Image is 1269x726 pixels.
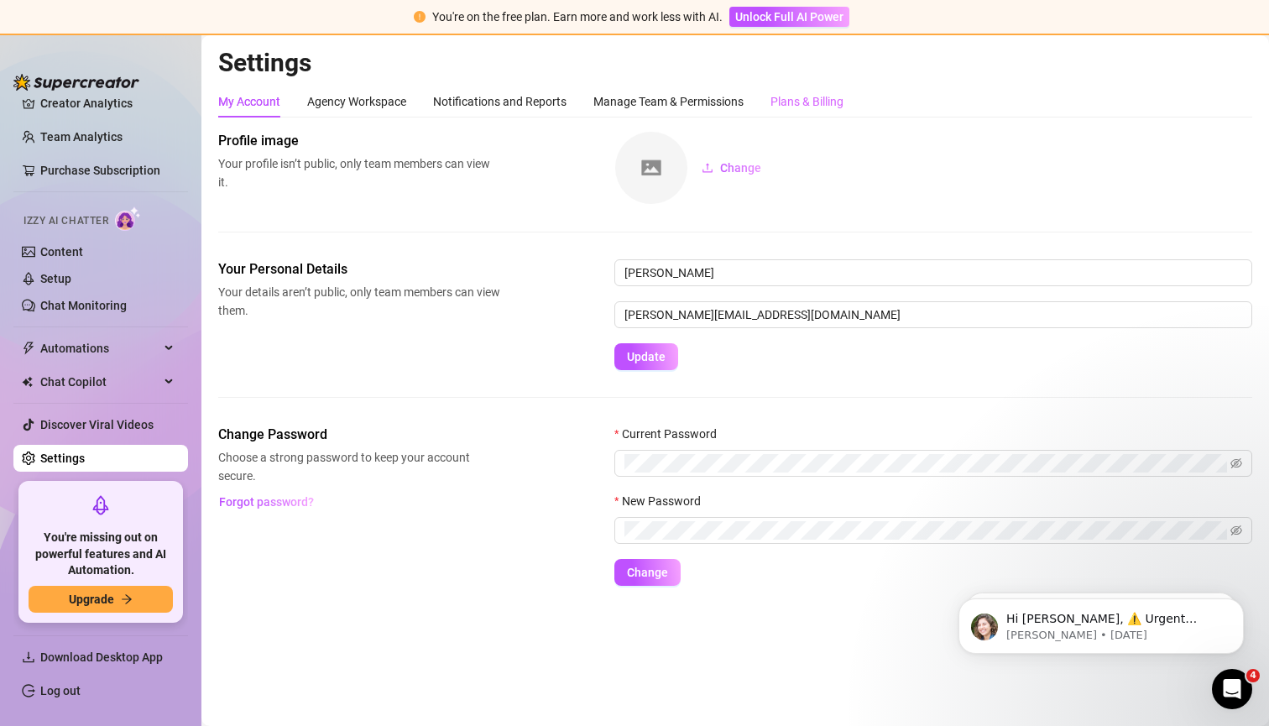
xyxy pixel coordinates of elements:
[69,593,114,606] span: Upgrade
[614,492,712,510] label: New Password
[218,154,500,191] span: Your profile isn’t public, only team members can view it.
[729,10,849,24] a: Unlock Full AI Power
[55,140,211,154] b: Urgent Action Required
[218,259,500,279] span: Your Personal Details
[720,161,761,175] span: Change
[615,132,687,204] img: square-placeholder.png
[53,550,66,563] button: Emoji picker
[226,140,240,154] a: ❌
[115,206,141,231] img: AI Chatter
[614,559,681,586] button: Change
[40,157,175,184] a: Purchase Subscription
[27,474,159,484] div: [PERSON_NAME] • [DATE]
[40,650,163,664] span: Download Desktop App
[22,376,33,388] img: Chat Copilot
[624,521,1227,540] input: New Password
[218,488,314,515] button: Forgot password?
[121,593,133,605] span: arrow-right
[27,107,262,156] div: Hi [PERSON_NAME], ⚠️ ⚠️
[14,514,321,543] textarea: Message…
[27,165,262,279] div: Unfortunately, there was a problem with your last payment - the payment method linked to your sub...
[29,586,173,613] button: Upgradearrow-right
[219,495,314,509] span: Forgot password?
[81,8,191,21] h1: [PERSON_NAME]
[40,90,175,117] a: Creator Analytics
[218,92,280,111] div: My Account
[1212,669,1252,709] iframe: Intercom live chat
[73,49,288,312] span: Hi [PERSON_NAME], ⚠️ Urgent Action Required ⚠️ Unfortunately, there was a problem with your last ...
[218,283,500,320] span: Your details aren’t public, only team members can view them.
[218,47,1252,79] h2: Settings
[263,7,295,39] button: Home
[22,650,35,664] span: download
[295,7,325,37] div: Close
[627,350,666,363] span: Update
[13,74,139,91] img: logo-BBDzfeDw.svg
[614,259,1252,286] input: Enter name
[13,97,322,508] div: Ella says…
[40,130,123,144] a: Team Analytics
[40,245,83,259] a: Content
[688,154,775,181] button: Change
[432,10,723,24] span: You're on the free plan. Earn more and work less with AI.
[27,306,230,336] a: update your payment method
[624,454,1227,473] input: Current Password
[107,550,120,563] button: Start recording
[40,368,159,395] span: Chat Copilot
[11,7,43,39] button: go back
[593,92,744,111] div: Manage Team & Permissions
[614,301,1252,328] input: Enter new email
[22,342,35,355] span: thunderbolt
[23,213,108,229] span: Izzy AI Chatter
[40,452,85,465] a: Settings
[40,684,81,697] a: Log out
[91,495,111,515] span: rocket
[94,264,211,277] b: cancelled [DATE]!
[702,162,713,174] span: upload
[614,343,678,370] button: Update
[48,9,75,36] img: Profile image for Ella
[73,65,290,80] p: Message from Ella, sent 42w ago
[1230,525,1242,536] span: eye-invisible
[27,248,67,261] b: NOTE:
[414,11,426,23] span: exclamation-circle
[81,21,201,38] p: Active in the last 15m
[933,563,1269,681] iframe: Intercom notifications message
[40,272,71,285] a: Setup
[13,97,275,471] div: Hi [PERSON_NAME],❌⚠️Urgent Action Required⚠️❌Unfortunately, there was a problem with your last pa...
[26,550,39,563] button: Upload attachment
[770,92,843,111] div: Plans & Billing
[729,7,849,27] button: Unlock Full AI Power
[27,140,41,154] a: ❌
[614,425,728,443] label: Current Password
[433,92,567,111] div: Notifications and Reports
[40,335,159,362] span: Automations
[627,566,668,579] span: Change
[218,425,500,445] span: Change Password
[735,10,843,24] span: Unlock Full AI Power
[40,418,154,431] a: Discover Viral Videos
[27,371,251,401] a: [PERSON_NAME][EMAIL_ADDRESS][DOMAIN_NAME]
[218,448,500,485] span: Choose a strong password to keep your account secure.
[27,288,262,403] div: To keep using Supercreator, please take a moment to information . For more details, check for any...
[140,321,185,335] b: [DATE]
[1230,457,1242,469] span: eye-invisible
[288,543,315,570] button: Send a message…
[307,92,406,111] div: Agency Workspace
[29,530,173,579] span: You're missing out on powerful features and AI Automation.
[1246,669,1260,682] span: 4
[218,131,500,151] span: Profile image
[80,550,93,563] button: Gif picker
[40,299,127,312] a: Chat Monitoring
[27,411,262,461] div: Please reply here if you need any further assistance with your billing!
